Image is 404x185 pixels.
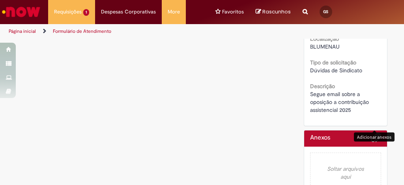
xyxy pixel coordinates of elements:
b: Tipo de solicitação [310,59,356,66]
a: Página inicial [9,28,36,34]
span: Rascunhos [262,8,291,15]
h2: Anexos [310,134,330,142]
span: BLUMENAU [310,43,340,50]
span: Dúvidas de Sindicato [310,67,362,74]
b: Localização [310,35,339,42]
span: Segue email sobre a oposição a contribuição assistencial 2025 [310,91,370,113]
span: GS [323,9,328,14]
ul: Trilhas de página [6,24,230,39]
span: 1 [83,9,89,16]
span: More [168,8,180,16]
span: Despesas Corporativas [101,8,156,16]
a: No momento, sua lista de rascunhos tem 0 Itens [256,8,291,15]
img: ServiceNow [1,4,41,20]
b: Descrição [310,83,335,90]
div: Adicionar anexos [354,132,395,142]
a: Formulário de Atendimento [53,28,111,34]
span: Requisições [54,8,82,16]
span: Favoritos [222,8,244,16]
